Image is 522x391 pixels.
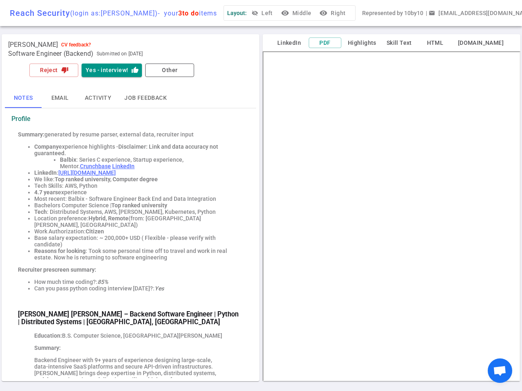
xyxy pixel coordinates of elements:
[145,64,194,77] button: Other
[97,279,108,285] em: 85%
[429,10,435,16] span: email
[34,209,243,215] li: : Distributed Systems, AWS, [PERSON_NAME], Kubernetes, Python
[10,8,217,18] div: Reach Security
[383,38,416,48] button: Skill Text
[60,156,76,163] strong: Balbix
[34,189,58,195] strong: 4.7 years
[18,310,240,326] strong: [PERSON_NAME] [PERSON_NAME] – Backend Software Engineer | Python | Distributed Systems | [GEOGRAP...
[34,285,243,292] li: Can you pass python coding interview [DATE]?:
[11,115,31,123] strong: Profile
[252,10,258,16] span: visibility_off
[111,202,167,209] strong: Top ranked university
[5,88,42,108] button: Notes
[34,189,243,195] li: experience
[55,176,158,182] strong: Top ranked university, Computer degree
[34,332,227,339] blockquote: B.S. Computer Science, [GEOGRAPHIC_DATA][PERSON_NAME]
[263,51,520,381] iframe: candidate_document_preview__iframe
[80,163,111,169] a: Crunchbase
[34,279,243,285] li: How much time coding?:
[97,50,143,58] span: Submitted on [DATE]
[34,202,243,209] li: Bachelors Computer Science |
[29,64,78,77] button: Rejectthumb_down
[18,266,96,273] strong: Recruiter prescreen summary:
[34,143,243,156] li: experience highlights -
[34,182,243,189] li: Tech Skills: AWS, Python
[60,156,243,169] li: : Series C experience, Startup experience, Mentor.
[61,66,69,74] i: thumb_down
[250,6,276,21] button: Left
[70,9,158,17] span: (login as: [PERSON_NAME] )
[227,10,247,16] span: Layout:
[61,42,91,48] div: CV feedback?
[82,64,142,77] button: Yes - interview!thumb_up
[345,38,380,48] button: Highlights
[34,345,61,351] strong: Summary:
[131,66,139,74] i: thumb_up
[34,332,62,339] strong: Education:
[78,88,118,108] button: Activity
[155,285,164,292] em: Yes
[86,228,104,235] strong: Citizen
[112,163,135,169] a: LinkedIn
[455,38,507,48] button: [DOMAIN_NAME]
[488,358,512,383] div: Open chat
[178,9,199,17] span: 3 to do
[34,248,86,254] strong: Reasons for looking
[279,6,314,21] button: visibilityMiddle
[5,88,256,108] div: basic tabs example
[319,9,327,17] i: visibility
[34,169,243,176] li: :
[34,169,57,176] strong: LinkedIn
[58,169,116,176] a: [URL][DOMAIN_NAME]
[42,88,78,108] button: Email
[34,143,59,150] strong: Company
[34,228,243,235] li: Work Authorization:
[309,37,341,48] button: PDF
[88,215,128,222] strong: Hybrid, Remote
[34,176,243,182] li: We like:
[34,215,243,228] li: Location preference: (from: [GEOGRAPHIC_DATA][PERSON_NAME], [GEOGRAPHIC_DATA])
[34,209,47,215] strong: Tech
[118,88,173,108] button: Job feedback
[18,131,44,138] strong: Summary:
[34,248,243,261] li: : Took some personal time off to travel and work in real estate. Now he is returning to software ...
[158,9,217,17] span: - your items
[34,195,243,202] li: Most recent: Balbix - Software Engineer Back End and Data Integration
[8,50,93,58] span: Software Engineer (Backend)
[419,38,451,48] button: HTML
[18,131,243,138] div: generated by resume parser, external data, recruiter input
[34,235,243,248] li: Base salary expectation: ~ 200,000+ USD ( Flexible - please verify with candidate)
[273,38,305,48] button: LinkedIn
[281,9,289,17] i: visibility
[8,41,58,49] span: [PERSON_NAME]
[34,143,219,156] span: Disclaimer: Link and data accuracy not guaranteed.
[318,6,349,21] button: visibilityRight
